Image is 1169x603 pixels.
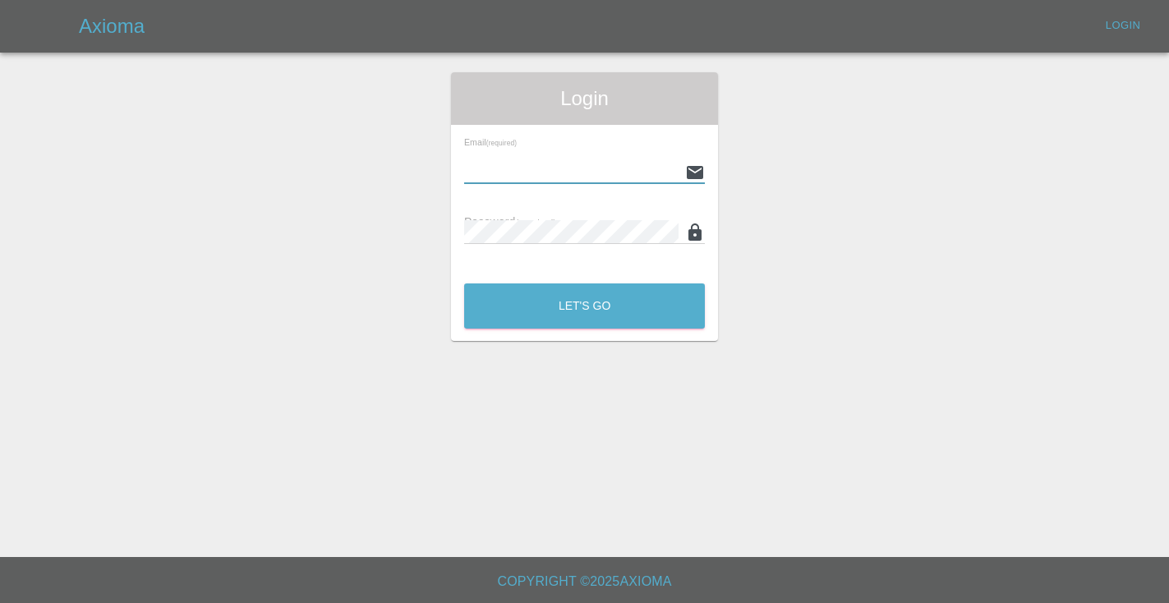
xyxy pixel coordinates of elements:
[1097,13,1149,39] a: Login
[464,215,556,228] span: Password
[486,140,517,147] small: (required)
[79,13,145,39] h5: Axioma
[515,218,556,228] small: (required)
[464,137,517,147] span: Email
[464,283,705,329] button: Let's Go
[464,85,705,112] span: Login
[13,570,1156,593] h6: Copyright © 2025 Axioma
